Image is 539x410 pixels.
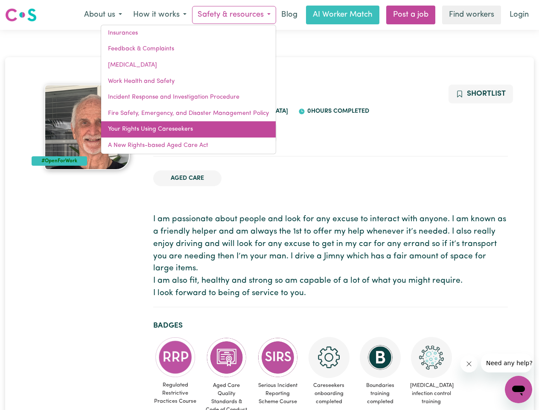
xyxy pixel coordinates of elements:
span: Boundaries training completed [358,378,402,410]
a: Find workers [442,6,501,24]
a: Your Rights Using Careseekers [101,121,276,138]
iframe: Message from company [481,354,532,372]
a: Blog [276,6,303,24]
a: Feedback & Complaints [101,41,276,57]
a: Careseekers logo [5,5,37,25]
img: Kenneth [44,85,130,170]
img: CS Academy: Aged Care Quality Standards & Code of Conduct course completed [206,337,247,378]
h2: Badges [153,321,508,330]
iframe: Button to launch messaging window [505,376,532,403]
span: Need any help? [5,6,52,13]
span: Serious Incident Reporting Scheme Course [256,378,300,410]
p: I am passionate about people and look for any excuse to interact with anyone. I am known as a fri... [153,214,508,300]
button: How it works [128,6,192,24]
a: Fire Safety, Emergency, and Disaster Management Policy [101,105,276,122]
span: Shortlist [467,90,506,97]
a: A New Rights-based Aged Care Act [101,138,276,154]
button: Add to shortlist [449,85,513,103]
a: Login [504,6,534,24]
a: AI Worker Match [306,6,379,24]
iframe: Close message [460,355,478,372]
span: Regulated Restrictive Practices Course [153,378,198,409]
li: Aged Care [153,170,221,187]
span: Careseekers onboarding completed [307,378,351,410]
button: Safety & resources [192,6,276,24]
div: Safety & resources [101,25,276,154]
a: Post a job [386,6,435,24]
span: 0 hours completed [305,108,369,114]
img: Careseekers logo [5,7,37,23]
img: CS Academy: COVID-19 Infection Control Training course completed [411,337,452,378]
img: CS Academy: Boundaries in care and support work course completed [360,337,401,378]
div: #OpenForWork [32,156,87,166]
a: Kenneth's profile picture'#OpenForWork [32,85,143,170]
a: Work Health and Safety [101,73,276,90]
img: CS Academy: Regulated Restrictive Practices course completed [155,337,196,378]
a: Insurances [101,25,276,41]
img: CS Academy: Careseekers Onboarding course completed [309,337,350,378]
button: About us [79,6,128,24]
a: [MEDICAL_DATA] [101,57,276,73]
img: CS Academy: Serious Incident Reporting Scheme course completed [257,337,298,378]
span: [MEDICAL_DATA] infection control training [409,378,454,410]
a: Incident Response and Investigation Procedure [101,89,276,105]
